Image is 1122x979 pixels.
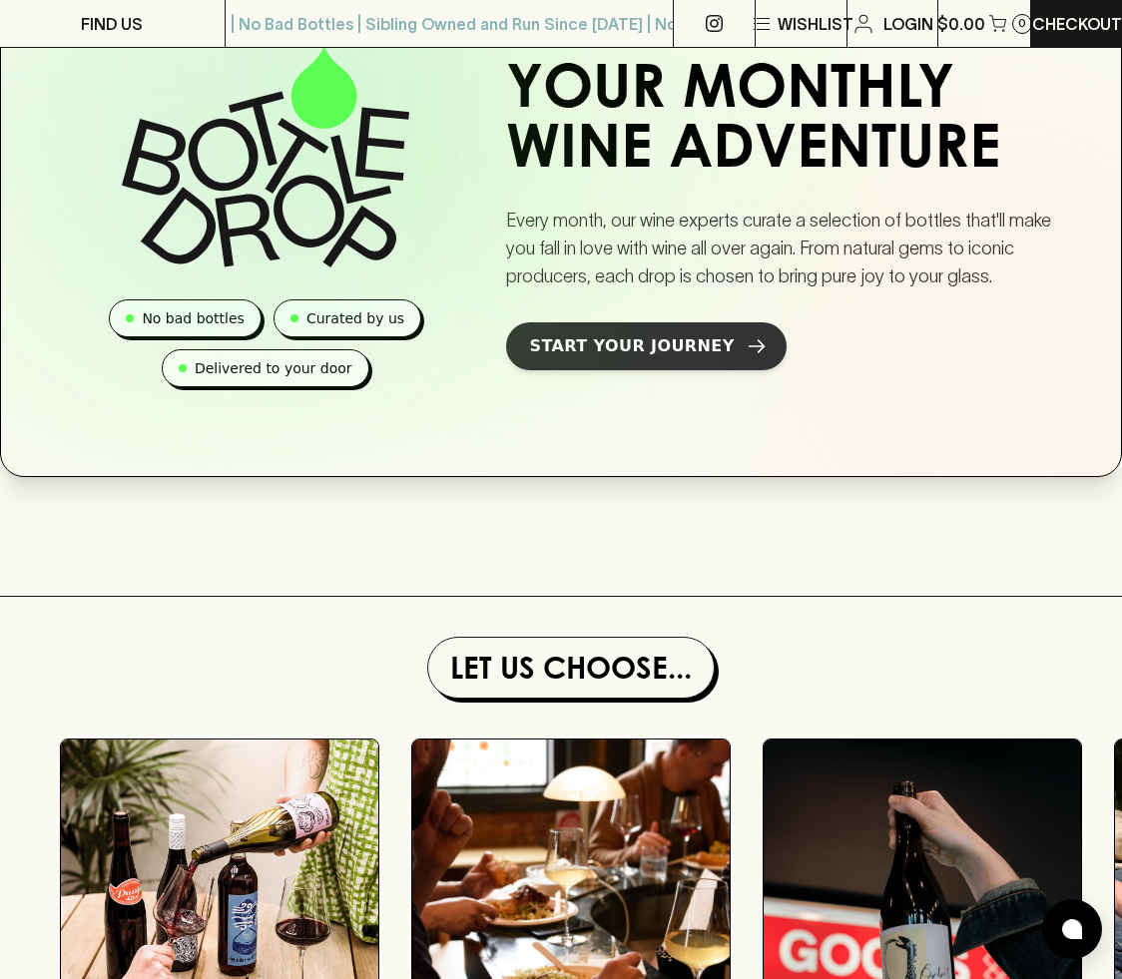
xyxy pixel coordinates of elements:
[81,12,143,36] p: FIND US
[1018,18,1026,29] p: 0
[530,334,735,358] span: Start Your Journey
[937,12,985,36] p: $0.00
[122,46,409,267] img: Bottle Drop
[506,322,787,370] a: Start Your Journey
[1032,12,1122,36] p: Checkout
[506,207,1081,290] p: Every month, our wine experts curate a selection of bottles that'll make you fall in love with wi...
[1062,919,1082,939] img: bubble-icon
[506,63,1081,183] h2: Your Monthly Wine Adventure
[436,646,706,690] h1: Let Us Choose...
[883,12,933,36] p: Login
[778,12,853,36] p: Wishlist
